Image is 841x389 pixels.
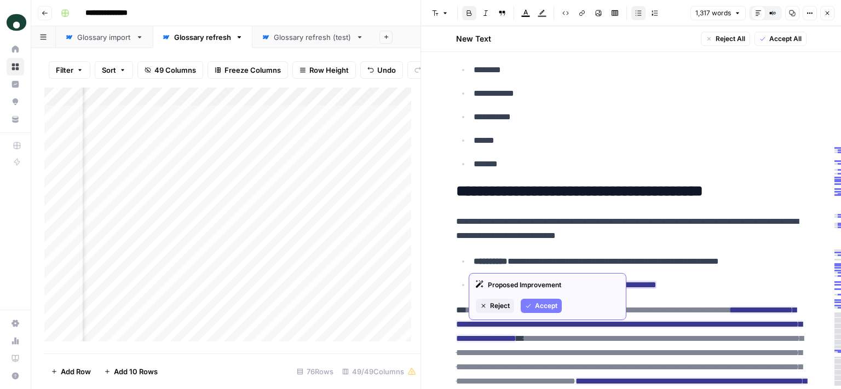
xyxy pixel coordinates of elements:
div: Proposed Improvement [476,280,619,290]
button: Freeze Columns [208,61,288,79]
a: Opportunities [7,93,24,111]
button: Row Height [292,61,356,79]
button: Accept All [754,32,807,46]
span: Add 10 Rows [114,366,158,377]
a: Browse [7,58,24,76]
div: Glossary refresh [174,32,231,43]
a: Settings [7,315,24,332]
span: Accept [535,301,557,311]
button: Add Row [44,363,97,380]
span: Sort [102,65,116,76]
button: Help + Support [7,367,24,385]
a: Insights [7,76,24,93]
a: Learning Hub [7,350,24,367]
a: Glossary refresh (test) [252,26,373,48]
span: Add Row [61,366,91,377]
button: Add 10 Rows [97,363,164,380]
div: Glossary import [77,32,131,43]
span: Reject All [716,34,745,44]
span: Undo [377,65,396,76]
div: Glossary refresh (test) [274,32,352,43]
button: Undo [360,61,403,79]
button: Filter [49,61,90,79]
div: 49/49 Columns [338,363,420,380]
button: 49 Columns [137,61,203,79]
span: Filter [56,65,73,76]
button: Workspace: Oyster [7,9,24,36]
button: Reject All [701,32,750,46]
h2: New Text [456,33,491,44]
img: Oyster Logo [7,13,26,32]
a: Your Data [7,111,24,128]
span: Row Height [309,65,349,76]
span: 49 Columns [154,65,196,76]
span: Freeze Columns [224,65,281,76]
div: 76 Rows [292,363,338,380]
a: Glossary import [56,26,153,48]
button: Reject [476,299,514,313]
span: Reject [490,301,510,311]
a: Home [7,40,24,58]
button: Sort [95,61,133,79]
a: Usage [7,332,24,350]
span: 1,317 words [695,8,731,18]
button: Accept [521,299,562,313]
a: Glossary refresh [153,26,252,48]
button: 1,317 words [690,6,746,20]
span: Accept All [769,34,802,44]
